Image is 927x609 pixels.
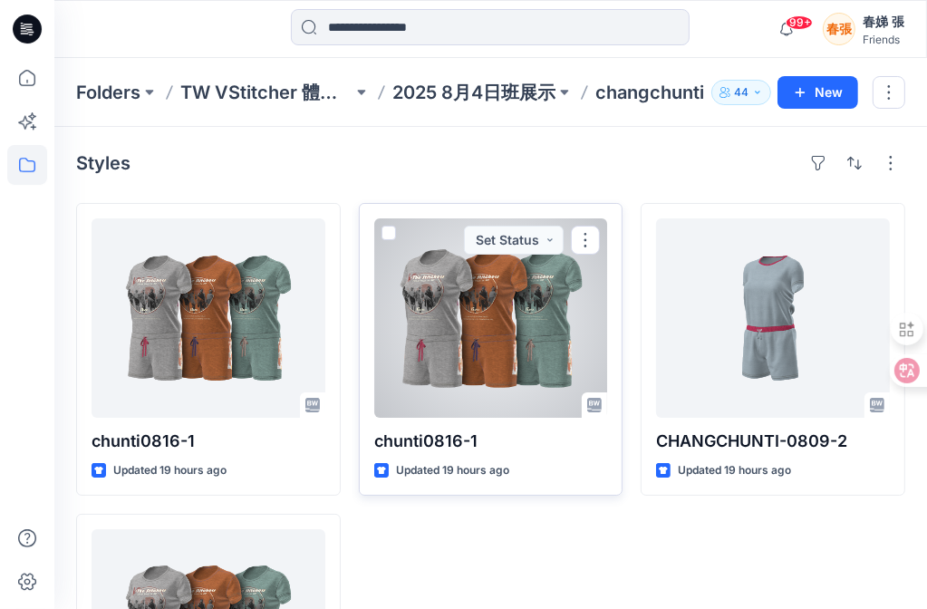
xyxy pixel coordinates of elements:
[92,218,325,418] a: chunti0816-1
[595,80,704,105] p: changchunti
[92,429,325,454] p: chunti0816-1
[734,82,748,102] p: 44
[76,80,140,105] a: Folders
[711,80,771,105] button: 44
[863,11,904,33] div: 春娣 張
[374,429,608,454] p: chunti0816-1
[823,13,855,45] div: 春張
[396,461,509,480] p: Updated 19 hours ago
[863,33,904,46] div: Friends
[656,218,890,418] a: CHANGCHUNTI-0809-2
[786,15,813,30] span: 99+
[76,152,130,174] h4: Styles
[374,218,608,418] a: chunti0816-1
[678,461,791,480] p: Updated 19 hours ago
[777,76,858,109] button: New
[392,80,555,105] a: 2025 8月4日班展示
[113,461,227,480] p: Updated 19 hours ago
[180,80,352,105] a: TW VStitcher 體驗營
[656,429,890,454] p: CHANGCHUNTI-0809-2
